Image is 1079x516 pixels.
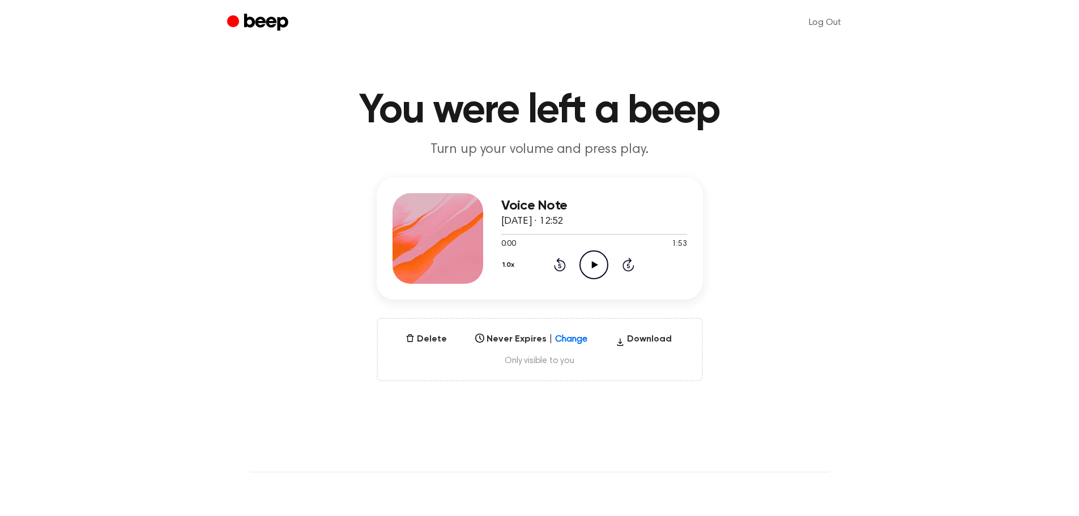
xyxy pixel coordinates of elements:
button: Download [611,332,676,351]
span: 1:53 [672,238,686,250]
a: Beep [227,12,291,34]
h3: Voice Note [501,198,687,214]
button: Delete [401,332,451,346]
a: Log Out [797,9,852,36]
span: Only visible to you [391,355,688,366]
span: 0:00 [501,238,516,250]
button: 1.0x [501,255,519,275]
span: [DATE] · 12:52 [501,216,564,227]
p: Turn up your volume and press play. [322,140,757,159]
h1: You were left a beep [250,91,830,131]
